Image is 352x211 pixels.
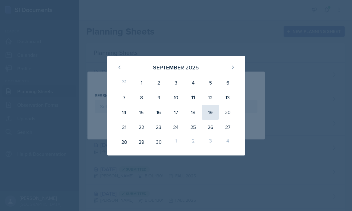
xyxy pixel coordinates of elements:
[219,120,236,134] div: 27
[116,90,133,105] div: 7
[167,75,184,90] div: 3
[116,134,133,149] div: 28
[202,105,219,120] div: 19
[133,120,150,134] div: 22
[150,105,167,120] div: 16
[133,75,150,90] div: 1
[219,75,236,90] div: 6
[150,134,167,149] div: 30
[133,105,150,120] div: 15
[150,75,167,90] div: 2
[133,90,150,105] div: 8
[150,120,167,134] div: 23
[184,75,202,90] div: 4
[219,90,236,105] div: 13
[202,134,219,149] div: 3
[184,105,202,120] div: 18
[202,75,219,90] div: 5
[116,105,133,120] div: 14
[116,120,133,134] div: 21
[167,105,184,120] div: 17
[167,120,184,134] div: 24
[150,90,167,105] div: 9
[167,134,184,149] div: 1
[184,134,202,149] div: 2
[202,90,219,105] div: 12
[133,134,150,149] div: 29
[184,120,202,134] div: 25
[184,90,202,105] div: 11
[167,90,184,105] div: 10
[153,63,184,72] div: September
[202,120,219,134] div: 26
[185,63,199,72] div: 2025
[219,134,236,149] div: 4
[116,75,133,90] div: 31
[219,105,236,120] div: 20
